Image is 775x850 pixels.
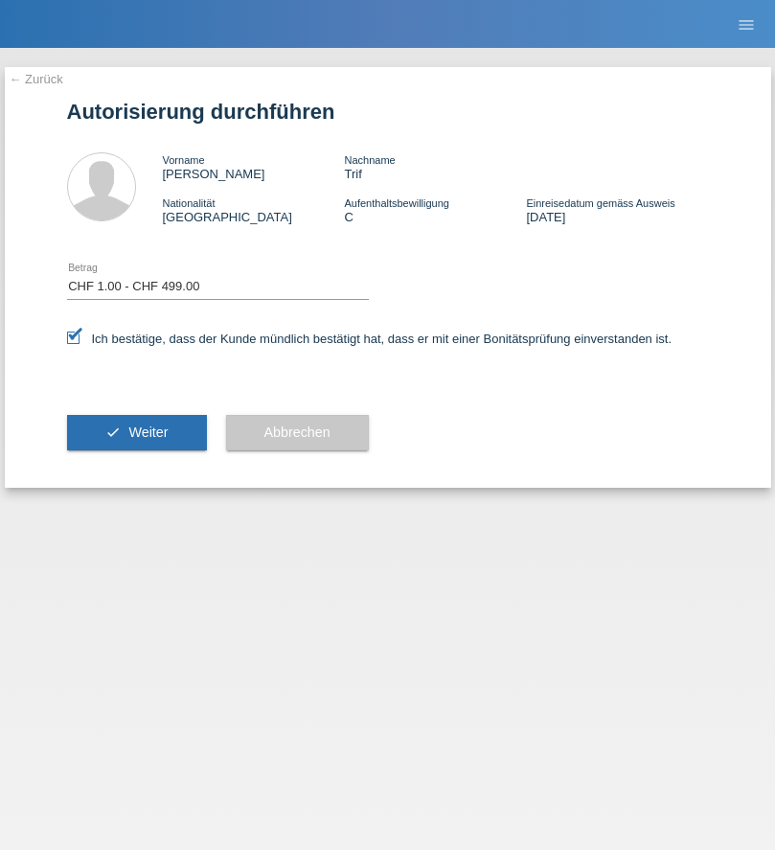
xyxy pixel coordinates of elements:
[105,425,121,440] i: check
[128,425,168,440] span: Weiter
[344,154,395,166] span: Nachname
[10,72,63,86] a: ← Zurück
[737,15,756,34] i: menu
[344,197,448,209] span: Aufenthaltsbewilligung
[67,332,672,346] label: Ich bestätige, dass der Kunde mündlich bestätigt hat, dass er mit einer Bonitätsprüfung einversta...
[526,197,674,209] span: Einreisedatum gemäss Ausweis
[226,415,369,451] button: Abbrechen
[264,425,331,440] span: Abbrechen
[163,154,205,166] span: Vorname
[344,152,526,181] div: Trif
[163,195,345,224] div: [GEOGRAPHIC_DATA]
[67,100,709,124] h1: Autorisierung durchführen
[344,195,526,224] div: C
[727,18,765,30] a: menu
[67,415,207,451] button: check Weiter
[163,197,216,209] span: Nationalität
[163,152,345,181] div: [PERSON_NAME]
[526,195,708,224] div: [DATE]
